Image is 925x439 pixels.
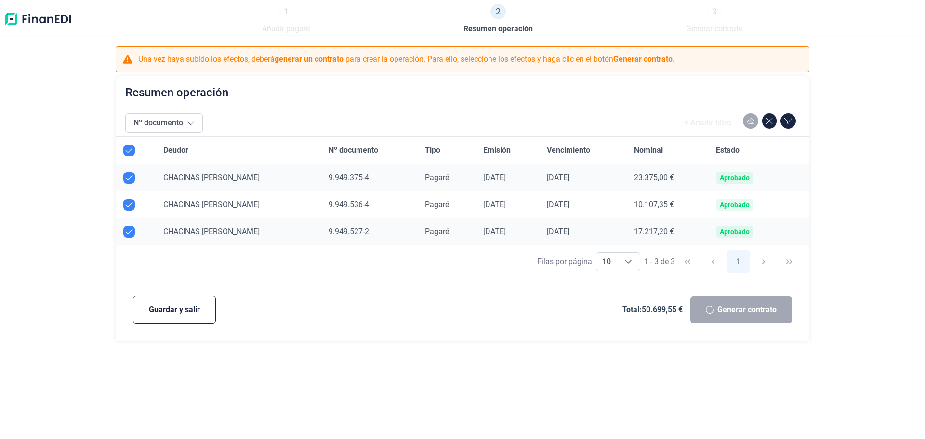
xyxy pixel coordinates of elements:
div: Row Unselected null [123,172,135,184]
div: 23.375,00 € [634,173,700,183]
p: Una vez haya subido los efectos, deberá para crear la operación. Para ello, seleccione los efecto... [138,53,674,65]
span: CHACINAS [PERSON_NAME] [163,227,260,236]
div: Row Unselected null [123,226,135,238]
span: Pagaré [425,227,449,236]
div: 17.217,20 € [634,227,700,237]
div: All items selected [123,145,135,156]
div: Choose [617,253,640,271]
div: Aprobado [720,201,750,209]
span: 10 [596,253,617,271]
div: Filas por página [537,256,592,267]
div: Aprobado [720,228,750,236]
span: 1 - 3 de 3 [644,258,675,266]
div: Row Unselected null [123,199,135,211]
h2: Resumen operación [125,86,228,99]
span: CHACINAS [PERSON_NAME] [163,173,260,182]
b: generar un contrato [275,54,344,64]
button: Last Page [778,250,801,273]
button: Page 1 [727,250,750,273]
div: [DATE] [483,200,531,210]
b: Generar contrato [613,54,673,64]
span: Resumen operación [463,23,533,35]
span: CHACINAS [PERSON_NAME] [163,200,260,209]
span: Tipo [425,145,440,156]
a: 2Resumen operación [463,4,533,35]
span: Nominal [634,145,663,156]
button: Nº documento [125,113,203,133]
div: Aprobado [720,174,750,182]
span: Deudor [163,145,188,156]
img: Logo de aplicación [4,4,72,35]
span: Guardar y salir [149,304,200,316]
span: Vencimiento [547,145,590,156]
div: [DATE] [547,173,619,183]
span: 2 [490,4,506,19]
span: 9.949.375-4 [329,173,369,182]
div: 10.107,35 € [634,200,700,210]
button: Previous Page [701,250,725,273]
span: Pagaré [425,200,449,209]
button: First Page [676,250,699,273]
div: [DATE] [483,173,531,183]
span: 9.949.527-2 [329,227,369,236]
span: 9.949.536-4 [329,200,369,209]
button: Guardar y salir [133,296,216,324]
div: [DATE] [547,227,619,237]
span: Emisión [483,145,511,156]
span: Estado [716,145,740,156]
button: Next Page [752,250,775,273]
span: Total: 50.699,55 € [622,304,683,316]
span: Pagaré [425,173,449,182]
span: Nº documento [329,145,378,156]
div: [DATE] [547,200,619,210]
div: [DATE] [483,227,531,237]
